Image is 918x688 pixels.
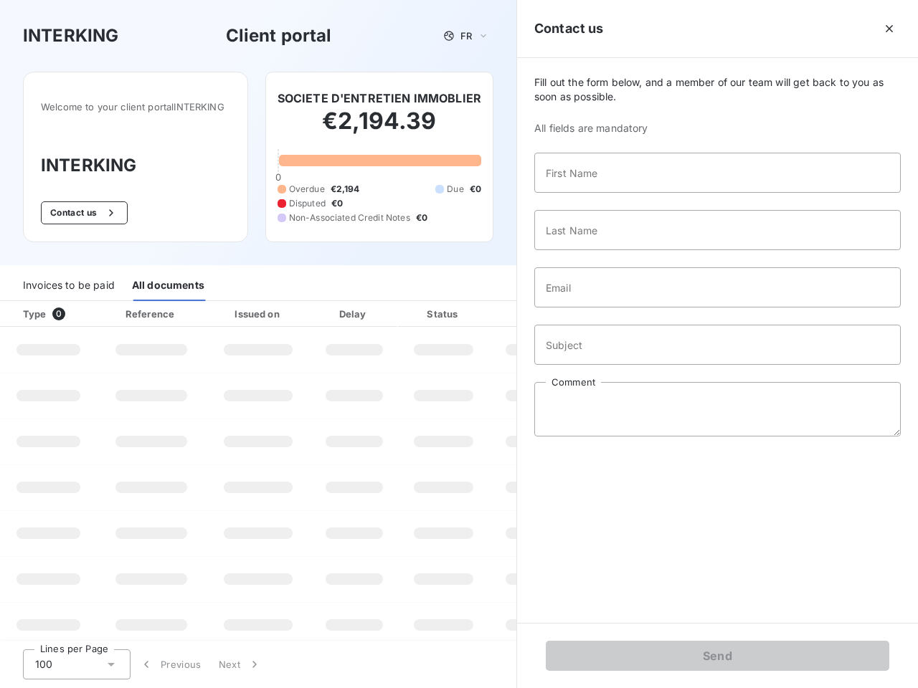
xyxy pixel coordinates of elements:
[209,307,308,321] div: Issued on
[546,641,889,671] button: Send
[460,30,472,42] span: FR
[14,307,94,321] div: Type
[331,197,343,210] span: €0
[41,101,230,113] span: Welcome to your client portal INTERKING
[534,75,901,104] span: Fill out the form below, and a member of our team will get back to you as soon as possible.
[23,271,115,301] div: Invoices to be paid
[278,90,481,107] h6: SOCIETE D'ENTRETIEN IMMOBLIER
[289,197,326,210] span: Disputed
[126,308,174,320] div: Reference
[275,171,281,183] span: 0
[41,153,230,178] h3: INTERKING
[226,23,332,49] h3: Client portal
[534,325,901,365] input: placeholder
[41,201,128,224] button: Contact us
[289,211,410,224] span: Non-Associated Credit Notes
[210,649,270,679] button: Next
[331,183,360,196] span: €2,194
[534,210,901,250] input: placeholder
[492,307,584,321] div: Amount
[313,307,395,321] div: Delay
[131,649,210,679] button: Previous
[534,121,901,135] span: All fields are mandatory
[416,211,427,224] span: €0
[278,107,481,150] h2: €2,194.39
[470,183,481,196] span: €0
[52,307,65,320] span: 0
[289,183,325,196] span: Overdue
[447,183,463,196] span: Due
[534,153,901,193] input: placeholder
[35,657,52,672] span: 100
[534,267,901,307] input: placeholder
[23,23,118,49] h3: INTERKING
[401,307,486,321] div: Status
[132,271,204,301] div: All documents
[534,19,604,39] h5: Contact us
